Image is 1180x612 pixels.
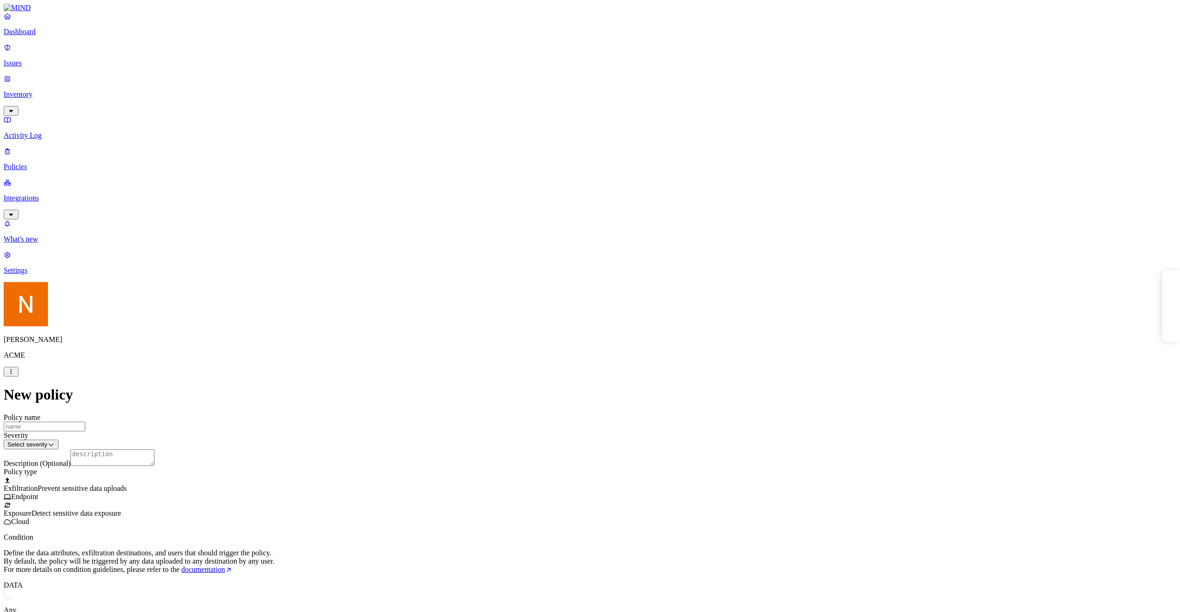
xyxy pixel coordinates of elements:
[4,147,1176,171] a: Policies
[4,131,1176,140] p: Activity Log
[4,518,1176,526] div: Cloud
[4,194,1176,202] p: Integrations
[4,4,31,12] img: MIND
[181,565,225,573] span: documentation
[4,581,23,589] label: DATA
[4,219,1176,243] a: What's new
[4,533,1176,541] p: Condition
[31,509,121,517] span: Detect sensitive data exposure
[4,484,38,492] span: Exfiltration
[4,251,1176,275] a: Settings
[4,59,1176,67] p: Issues
[4,266,1176,275] p: Settings
[4,282,48,326] img: Nitai Mishary
[4,28,1176,36] p: Dashboard
[4,43,1176,67] a: Issues
[4,178,1176,218] a: Integrations
[4,335,1176,344] p: [PERSON_NAME]
[4,468,37,476] label: Policy type
[4,493,1176,501] div: Endpoint
[4,386,1176,403] h1: New policy
[4,235,1176,243] p: What's new
[4,351,1176,359] p: ACME
[4,589,13,604] img: vector
[181,565,232,573] a: documentation
[4,12,1176,36] a: Dashboard
[4,509,31,517] span: Exposure
[4,75,1176,114] a: Inventory
[4,163,1176,171] p: Policies
[4,431,28,439] label: Severity
[4,90,1176,99] p: Inventory
[4,549,1176,574] p: Define the data attributes, exfiltration destinations, and users that should trigger the policy. ...
[4,4,1176,12] a: MIND
[4,413,41,421] label: Policy name
[4,422,85,431] input: name
[4,116,1176,140] a: Activity Log
[38,484,127,492] span: Prevent sensitive data uploads
[4,459,71,467] label: Description (Optional)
